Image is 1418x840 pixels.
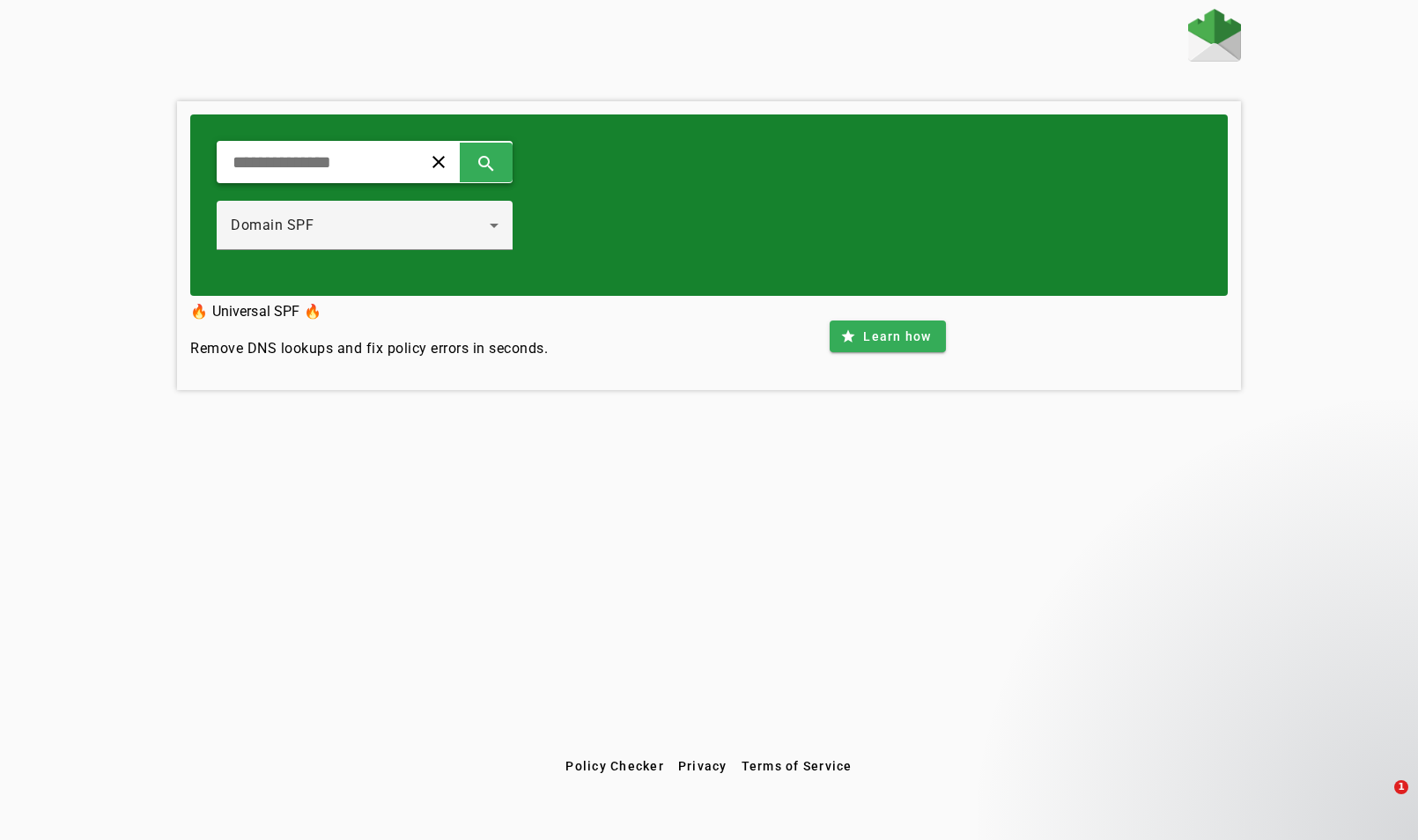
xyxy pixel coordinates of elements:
span: Privacy [678,759,727,773]
button: Terms of Service [735,750,860,782]
h3: 🔥 Universal SPF 🔥 [190,299,548,324]
span: 1 [1394,780,1408,794]
button: Learn how [830,321,945,352]
button: Policy Checker [558,750,671,782]
button: Privacy [671,750,735,782]
span: Terms of Service [742,759,853,773]
span: Learn how [863,328,931,345]
iframe: Intercom live chat [1358,780,1400,822]
iframe: Intercom notifications message [1066,674,1418,775]
a: Home [1188,9,1241,66]
span: Policy Checker [565,759,664,773]
img: Fraudmarc Logo [1188,9,1241,62]
span: Domain SPF [231,217,314,233]
h4: Remove DNS lookups and fix policy errors in seconds. [190,338,548,359]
